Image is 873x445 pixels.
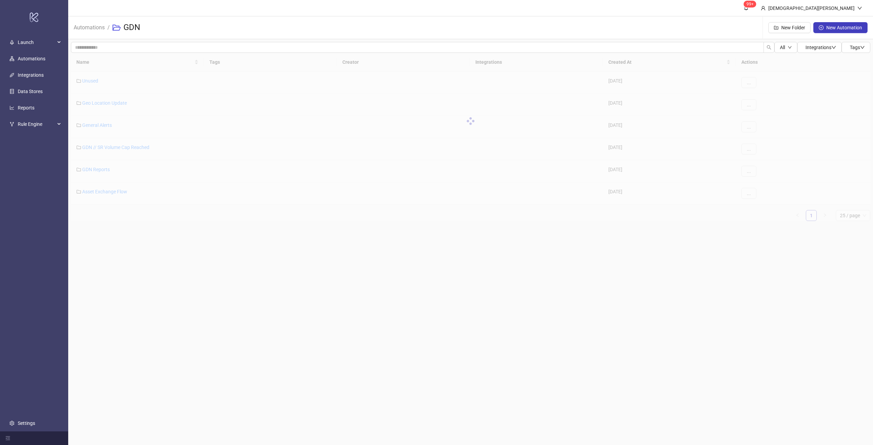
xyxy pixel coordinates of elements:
span: down [857,6,862,11]
span: down [788,45,792,49]
span: down [860,45,865,50]
a: Automations [18,56,45,61]
button: New Folder [768,22,811,33]
span: New Automation [826,25,862,30]
span: New Folder [781,25,805,30]
sup: 686 [744,1,756,8]
span: menu-fold [5,436,10,441]
span: fork [10,122,14,127]
div: [DEMOGRAPHIC_DATA][PERSON_NAME] [766,4,857,12]
span: Tags [850,45,865,50]
span: down [831,45,836,50]
a: Data Stores [18,89,43,94]
span: Launch [18,35,55,49]
button: Integrationsdown [797,42,842,53]
span: user [761,6,766,11]
span: folder-add [774,25,779,30]
a: Settings [18,420,35,426]
button: Alldown [774,42,797,53]
span: Integrations [805,45,836,50]
button: Tagsdown [842,42,870,53]
a: Automations [72,23,106,31]
span: folder-open [113,24,121,32]
span: bell [744,5,749,10]
span: Rule Engine [18,117,55,131]
a: Reports [18,105,34,110]
li: / [107,17,110,39]
button: New Automation [813,22,868,33]
h3: GDN [123,22,140,33]
span: search [767,45,771,50]
span: plus-circle [819,25,824,30]
span: rocket [10,40,14,45]
a: Integrations [18,72,44,78]
span: All [780,45,785,50]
